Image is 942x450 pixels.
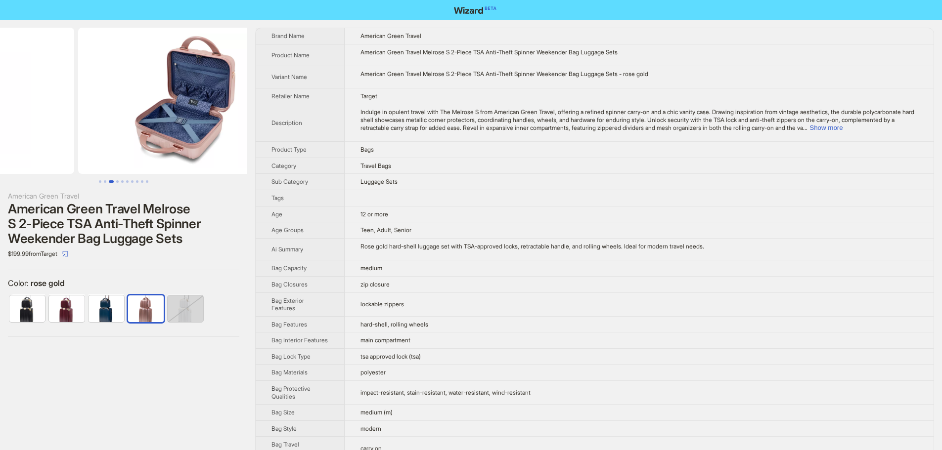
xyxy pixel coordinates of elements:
[271,353,311,360] span: Bag Lock Type
[360,353,421,360] span: tsa approved lock (tsa)
[271,385,311,400] span: Bag Protective Qualities
[360,70,918,78] div: American Green Travel Melrose S 2-Piece TSA Anti-Theft Spinner Weekender Bag Luggage Sets - rose ...
[271,409,295,416] span: Bag Size
[360,210,388,218] span: 12 or more
[126,180,129,183] button: Go to slide 6
[9,295,45,322] img: black
[360,368,386,376] span: polyester
[168,295,203,322] img: white
[271,226,304,234] span: Age Groups
[49,295,85,322] img: burgundy
[360,162,391,169] span: Travel Bags
[8,246,239,262] div: $199.99 from Target
[8,202,239,246] div: American Green Travel Melrose S 2-Piece TSA Anti-Theft Spinner Weekender Bag Luggage Sets
[168,294,203,321] label: unavailable
[146,180,148,183] button: Go to slide 10
[360,48,918,56] div: American Green Travel Melrose S 2-Piece TSA Anti-Theft Spinner Weekender Bag Luggage Sets
[271,194,284,202] span: Tags
[89,295,124,322] img: navy
[271,51,310,59] span: Product Name
[360,108,918,131] div: Indulge in opulent travel with The Melrose S from American Green Travel, offering a refined spinn...
[271,162,296,169] span: Category
[360,146,374,153] span: Bags
[128,295,164,322] img: rose gold
[78,28,300,174] img: American Green Travel Melrose S 2-Piece TSA Anti-Theft Spinner Weekender Bag Luggage Sets America...
[360,336,410,344] span: main compartment
[360,264,382,272] span: medium
[31,278,65,288] span: rose gold
[271,119,302,126] span: Description
[271,336,328,344] span: Bag Interior Features
[109,180,114,183] button: Go to slide 3
[271,73,307,81] span: Variant Name
[8,278,31,288] span: Color :
[360,425,381,432] span: modern
[136,180,138,183] button: Go to slide 8
[271,92,310,100] span: Retailer Name
[8,191,239,202] div: American Green Travel
[360,389,531,396] span: impact-resistant, stain-resistant, water-resistant, wind-resistant
[271,178,308,185] span: Sub Category
[271,146,307,153] span: Product Type
[360,409,393,416] span: medium (m)
[271,32,305,40] span: Brand Name
[89,294,124,321] label: available
[360,300,404,308] span: lockable zippers
[116,180,119,183] button: Go to slide 4
[271,321,307,328] span: Bag Features
[128,294,164,321] label: available
[271,210,282,218] span: Age
[271,281,308,288] span: Bag Closures
[104,180,106,183] button: Go to slide 2
[271,245,303,253] span: Ai Summary
[360,32,421,40] span: American Green Travel
[9,294,45,321] label: available
[271,425,297,432] span: Bag Style
[360,92,377,100] span: Target
[360,226,411,234] span: Teen, Adult, Senior
[271,368,308,376] span: Bag Materials
[131,180,134,183] button: Go to slide 7
[360,243,918,250] div: Rose gold hard-shell luggage set with TSA-approved locks, retractable handle, and rolling wheels....
[121,180,124,183] button: Go to slide 5
[360,281,390,288] span: zip closure
[809,124,843,131] button: Expand
[803,124,807,131] span: ...
[360,108,914,131] span: Indulge in opulent travel with The Melrose S from American Green Travel, offering a refined spinn...
[271,264,307,272] span: Bag Capacity
[49,294,85,321] label: available
[141,180,143,183] button: Go to slide 9
[360,321,428,328] span: hard-shell, rolling wheels
[99,180,101,183] button: Go to slide 1
[271,297,304,312] span: Bag Exterior Features
[360,178,398,185] span: Luggage Sets
[62,251,68,257] span: select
